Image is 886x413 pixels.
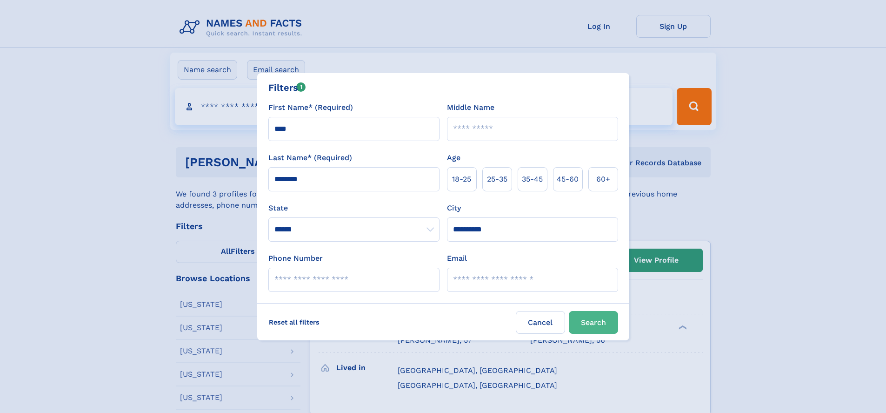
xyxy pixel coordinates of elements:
[268,81,306,95] div: Filters
[557,174,579,185] span: 45‑60
[268,253,323,264] label: Phone Number
[447,253,467,264] label: Email
[569,311,618,334] button: Search
[487,174,507,185] span: 25‑35
[447,102,494,113] label: Middle Name
[268,152,352,163] label: Last Name* (Required)
[447,203,461,214] label: City
[447,152,460,163] label: Age
[268,203,440,214] label: State
[522,174,543,185] span: 35‑45
[452,174,471,185] span: 18‑25
[596,174,610,185] span: 60+
[516,311,565,334] label: Cancel
[268,102,353,113] label: First Name* (Required)
[263,311,326,333] label: Reset all filters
